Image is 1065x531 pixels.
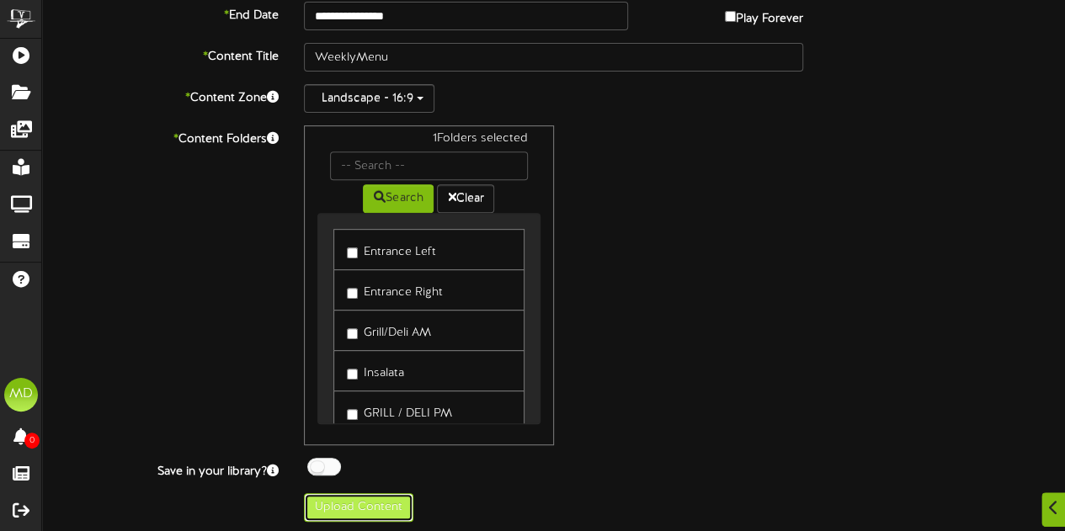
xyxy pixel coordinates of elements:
[347,328,358,339] input: Grill/Deli AM
[330,151,527,180] input: -- Search --
[725,11,736,22] input: Play Forever
[29,458,291,481] label: Save in your library?
[347,279,443,301] label: Entrance Right
[725,2,803,28] label: Play Forever
[317,130,540,151] div: 1 Folders selected
[29,84,291,107] label: Content Zone
[363,184,434,213] button: Search
[347,400,452,422] label: GRILL / DELI PM
[347,409,358,420] input: GRILL / DELI PM
[437,184,494,213] button: Clear
[347,288,358,299] input: Entrance Right
[304,84,434,113] button: Landscape - 16:9
[304,43,803,72] input: Title of this Content
[347,369,358,380] input: Insalata
[347,359,404,382] label: Insalata
[4,378,38,412] div: MD
[347,319,431,342] label: Grill/Deli AM
[29,43,291,66] label: Content Title
[29,2,291,24] label: End Date
[347,238,436,261] label: Entrance Left
[24,433,40,449] span: 0
[304,493,413,522] button: Upload Content
[29,125,291,148] label: Content Folders
[347,247,358,258] input: Entrance Left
